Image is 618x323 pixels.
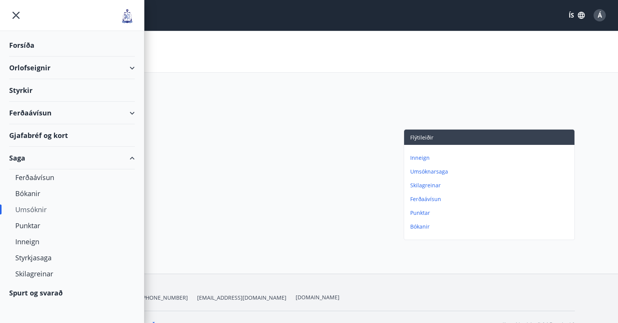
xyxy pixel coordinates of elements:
[120,8,135,24] img: union_logo
[410,154,571,162] p: Inneign
[15,201,129,217] div: Umsóknir
[410,168,571,175] p: Umsóknarsaga
[410,209,571,217] p: Punktar
[590,6,609,24] button: Á
[15,185,129,201] div: Bókanir
[15,234,129,250] div: Inneign
[296,294,340,301] a: [DOMAIN_NAME]
[9,34,135,57] div: Forsíða
[9,79,135,102] div: Styrkir
[15,169,129,185] div: Ferðaávísun
[9,124,135,147] div: Gjafabréf og kort
[410,134,434,141] span: Flýtileiðir
[565,8,589,22] button: ÍS
[9,102,135,124] div: Ferðaávísun
[15,266,129,282] div: Skilagreinar
[9,282,135,304] div: Spurt og svarað
[15,250,129,266] div: Styrkjasaga
[9,8,23,22] button: menu
[197,294,286,302] span: [EMAIL_ADDRESS][DOMAIN_NAME]
[598,11,602,19] span: Á
[141,294,188,302] span: [PHONE_NUMBER]
[410,195,571,203] p: Ferðaávísun
[9,57,135,79] div: Orlofseignir
[15,217,129,234] div: Punktar
[410,182,571,189] p: Skilagreinar
[9,147,135,169] div: Saga
[410,223,571,230] p: Bókanir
